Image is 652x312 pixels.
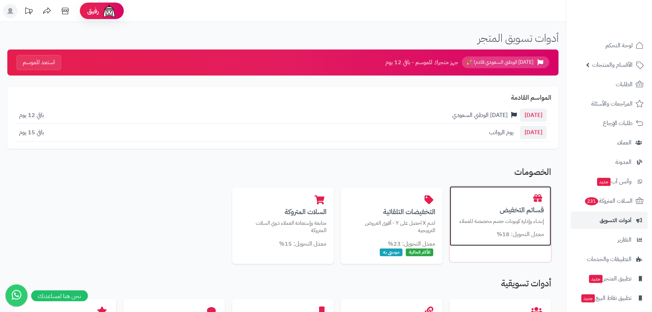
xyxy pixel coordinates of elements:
span: الأقسام والمنتجات [592,60,633,70]
span: أدوات التسويق [600,215,631,225]
span: الطلبات [616,79,633,89]
span: جهز متجرك للموسم - باقي 12 يوم [385,58,458,67]
span: باقي 12 يوم [19,111,44,120]
span: 231 [585,197,598,205]
a: تطبيق المتجرجديد [571,270,648,287]
span: [DATE] [520,126,547,139]
span: جديد [581,294,595,302]
a: قسائم التخفيضإنشاء وإدارة كوبونات خصم مخصصة للعملاء معدل التحويل: 18% [450,186,551,246]
span: جديد [597,178,611,186]
a: تحديثات المنصة [19,4,38,20]
span: تطبيق نقاط البيع [581,293,631,303]
a: طلبات الإرجاع [571,114,648,132]
span: الأكثر فعالية [406,249,433,256]
a: أدوات التسويق [571,212,648,229]
h2: أدوات تسويقية [15,279,551,292]
a: التقارير [571,231,648,249]
span: وآتس آب [596,176,631,187]
h2: المواسم القادمة [15,94,551,101]
a: المراجعات والأسئلة [571,95,648,113]
p: اشترِ X احصل على Y - أقوى العروض الترويجية [348,219,435,234]
span: لوحة التحكم [605,40,633,51]
span: باقي 15 يوم [19,128,44,137]
a: العملاء [571,134,648,151]
span: يوم الرواتب [489,128,514,137]
span: تطبيق المتجر [588,274,631,284]
span: [DATE] [520,109,547,122]
a: لوحة التحكم [571,37,648,54]
span: طلبات الإرجاع [603,118,633,128]
span: [DATE] الوطني السعودي [452,111,508,120]
a: التطبيقات والخدمات [571,250,648,268]
h3: التخفيضات التلقائية [348,208,435,216]
a: الطلبات [571,76,648,93]
span: المدونة [615,157,631,167]
h2: الخصومات [15,167,551,180]
a: وآتس آبجديد [571,173,648,190]
span: السلات المتروكة [584,196,633,206]
a: تطبيق نقاط البيعجديد [571,289,648,307]
p: متابعة وإستعادة العملاء ذوي السلات المتروكة [240,219,326,234]
small: معدل التحويل: 18% [497,230,544,239]
span: التطبيقات والخدمات [587,254,631,264]
h3: قسائم التخفيض [457,206,544,214]
a: المدونة [571,153,648,171]
a: السلات المتروكة231 [571,192,648,210]
img: ai-face.png [102,4,116,18]
a: السلات المتروكةمتابعة وإستعادة العملاء ذوي السلات المتروكة معدل التحويل: 15% [232,188,334,256]
button: استعد للموسم [16,55,61,70]
small: معدل التحويل: 15% [279,239,326,248]
h1: أدوات تسويق المتجر [478,32,559,44]
span: المراجعات والأسئلة [591,99,633,109]
a: التخفيضات التلقائيةاشترِ X احصل على Y - أقوى العروض الترويجية معدل التحويل: 23% الأكثر فعالية موص... [341,188,442,264]
h3: السلات المتروكة [240,208,326,216]
span: العملاء [617,137,631,148]
span: التقارير [618,235,631,245]
span: موصى به [380,249,403,256]
small: معدل التحويل: 23% [388,239,435,248]
span: [DATE] الوطني السعودي قادم! 🎉 [462,56,549,68]
span: جديد [589,275,603,283]
span: رفيق [87,7,99,15]
p: إنشاء وإدارة كوبونات خصم مخصصة للعملاء [457,217,544,225]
